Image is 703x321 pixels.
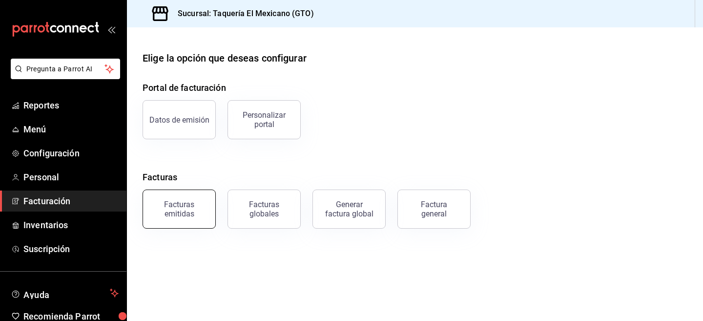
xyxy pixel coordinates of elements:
[107,25,115,33] button: open_drawer_menu
[23,194,119,208] span: Facturación
[23,99,119,112] span: Reportes
[11,59,120,79] button: Pregunta a Parrot AI
[170,8,314,20] h3: Sucursal: Taquería El Mexicano (GTO)
[234,200,294,218] div: Facturas globales
[143,100,216,139] button: Datos de emisión
[397,190,471,229] button: Factura general
[325,200,373,218] div: Generar factura global
[227,190,301,229] button: Facturas globales
[143,81,687,94] h4: Portal de facturación
[23,147,119,160] span: Configuración
[143,190,216,229] button: Facturas emitidas
[143,171,687,184] h4: Facturas
[23,123,119,136] span: Menú
[234,110,294,129] div: Personalizar portal
[23,242,119,256] span: Suscripción
[149,115,209,125] div: Datos de emisión
[7,71,120,81] a: Pregunta a Parrot AI
[227,100,301,139] button: Personalizar portal
[23,218,119,232] span: Inventarios
[149,200,209,218] div: Facturas emitidas
[312,190,386,229] button: Generar factura global
[23,287,106,299] span: Ayuda
[410,200,458,218] div: Factura general
[23,171,119,184] span: Personal
[26,64,105,74] span: Pregunta a Parrot AI
[143,51,307,65] div: Elige la opción que deseas configurar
